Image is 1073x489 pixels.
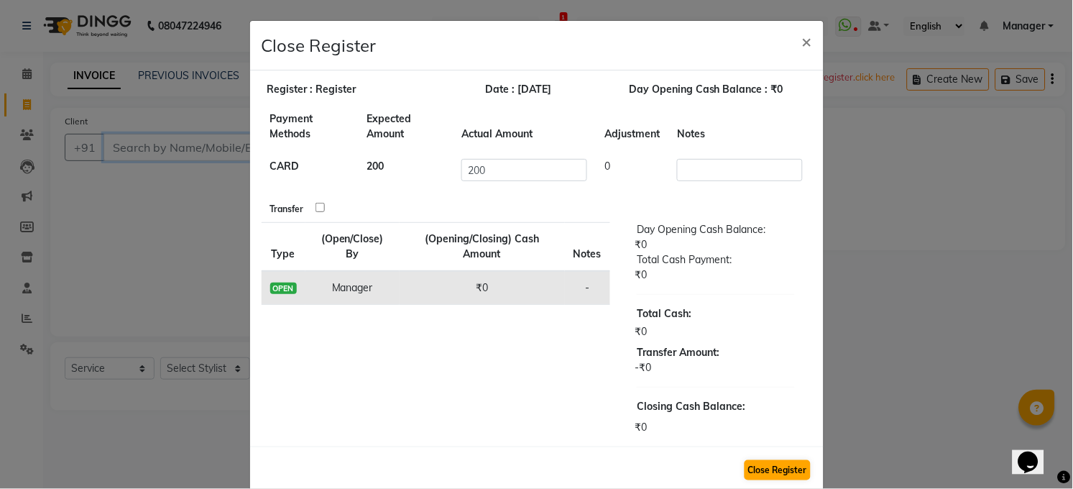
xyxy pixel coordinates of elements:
[626,420,806,435] div: ₹0
[305,271,400,305] td: Manager
[626,345,806,360] div: Transfer Amount:
[604,160,610,173] span: 0
[626,306,806,321] div: :
[626,252,806,268] div: Total Cash Payment:
[453,103,596,150] th: Actual Amount
[270,160,300,173] b: CARD
[447,82,590,97] div: Date : [DATE]
[626,222,806,237] div: Day Opening Cash Balance:
[626,360,806,375] div: -₹0
[270,283,297,294] span: OPEN
[637,307,689,320] span: Total Cash
[262,223,305,272] th: Type
[791,21,824,61] button: Close
[1013,431,1059,475] iframe: chat widget
[565,271,610,305] td: -
[565,223,610,272] th: Notes
[590,82,823,97] div: Day Opening Cash Balance : ₹0
[596,103,668,150] th: Adjustment
[745,460,811,480] button: Close Register
[626,399,806,414] div: :
[400,271,565,305] td: ₹0
[637,400,742,413] span: Closing Cash Balance
[626,268,806,283] div: ₹0
[262,103,359,150] th: Payment Methods
[262,32,377,58] h4: Close Register
[270,204,304,214] b: Transfer
[668,103,811,150] th: Notes
[400,223,565,272] th: (Opening/Closing) Cash Amount
[802,30,812,52] span: ×
[257,82,447,97] div: Register : Register
[367,160,384,173] b: 200
[626,324,806,339] div: ₹0
[305,223,400,272] th: (Open/Close) By
[626,237,806,252] div: ₹0
[358,103,453,150] th: Expected Amount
